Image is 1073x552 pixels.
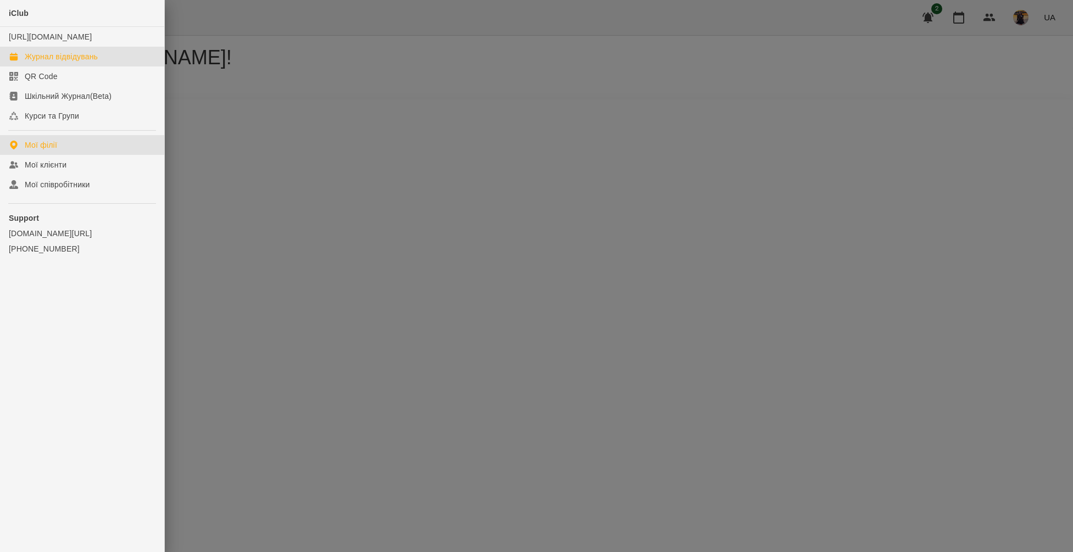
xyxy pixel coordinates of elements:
a: [DOMAIN_NAME][URL] [9,228,155,239]
a: [URL][DOMAIN_NAME] [9,32,92,41]
div: Шкільний Журнал(Beta) [25,91,112,102]
div: Мої співробітники [25,179,90,190]
div: Мої філії [25,140,57,150]
p: Support [9,213,155,224]
span: iClub [9,9,29,18]
div: Курси та Групи [25,110,79,121]
div: QR Code [25,71,58,82]
div: Мої клієнти [25,159,66,170]
div: Журнал відвідувань [25,51,98,62]
a: [PHONE_NUMBER] [9,243,155,254]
